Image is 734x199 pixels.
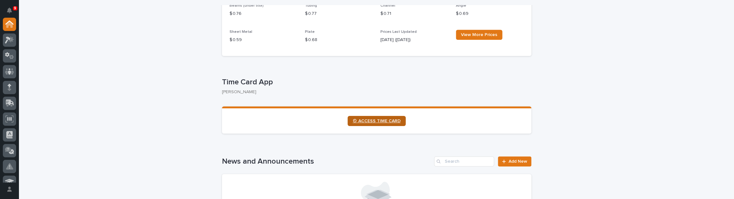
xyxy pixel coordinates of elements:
p: $ 0.77 [305,10,373,17]
span: Beams (under 55#) [230,4,264,8]
span: View More Prices [461,33,497,37]
p: Time Card App [222,78,529,87]
p: 9 [14,6,16,10]
p: $ 0.69 [456,10,524,17]
span: Channel [380,4,395,8]
h1: News and Announcements [222,157,432,166]
span: ⏲ ACCESS TIME CARD [353,119,401,123]
span: Plate [305,30,315,34]
p: [DATE] ([DATE]) [380,37,448,43]
input: Search [434,156,494,166]
p: $ 0.68 [305,37,373,43]
p: [PERSON_NAME] [222,89,526,95]
a: Add New [498,156,531,166]
p: $ 0.71 [380,10,448,17]
p: $ 0.59 [230,37,297,43]
a: ⏲ ACCESS TIME CARD [348,116,406,126]
span: Angle [456,4,466,8]
p: $ 0.76 [230,10,297,17]
div: Notifications9 [8,8,16,18]
button: Notifications [3,4,16,17]
span: Sheet Metal [230,30,252,34]
span: Prices Last Updated [380,30,417,34]
span: Add New [509,159,527,164]
span: Tubing [305,4,317,8]
a: View More Prices [456,30,502,40]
